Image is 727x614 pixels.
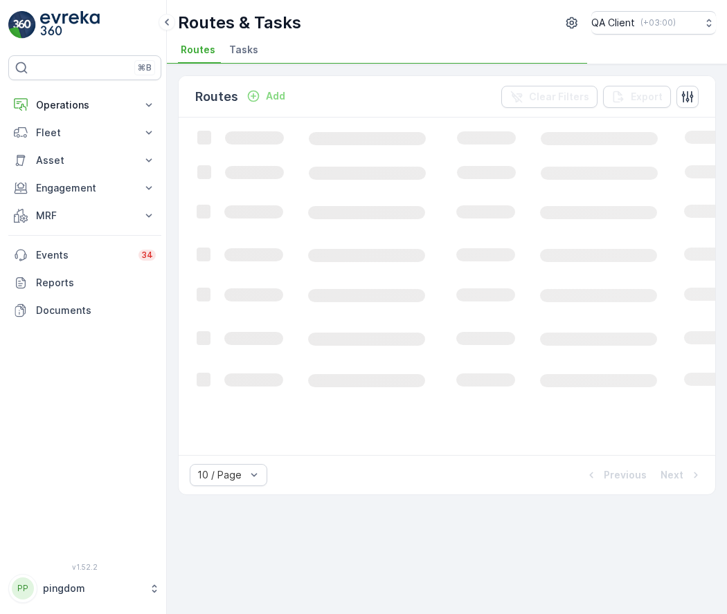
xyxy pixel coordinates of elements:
button: QA Client(+03:00) [591,11,716,35]
p: Routes [195,87,238,106]
p: Documents [36,304,156,317]
p: QA Client [591,16,635,30]
span: Tasks [229,43,258,57]
p: Asset [36,153,134,167]
button: Fleet [8,119,161,147]
p: Operations [36,98,134,112]
p: Engagement [36,181,134,195]
a: Events34 [8,241,161,269]
p: Fleet [36,126,134,140]
img: logo [8,11,36,39]
button: Next [659,467,704,483]
p: Next [661,468,683,482]
button: Previous [583,467,648,483]
p: Events [36,248,130,262]
p: ( +03:00 ) [640,17,676,28]
p: Routes & Tasks [178,12,301,34]
button: Asset [8,147,161,174]
p: 34 [141,250,153,261]
p: Export [631,90,663,104]
p: Previous [604,468,647,482]
a: Documents [8,297,161,324]
p: Add [266,89,285,103]
p: pingdom [43,582,142,595]
button: PPpingdom [8,574,161,603]
button: MRF [8,202,161,230]
p: Reports [36,276,156,290]
p: ⌘B [138,62,152,73]
button: Operations [8,91,161,119]
button: Clear Filters [501,86,598,108]
a: Reports [8,269,161,297]
span: v 1.52.2 [8,563,161,571]
button: Add [241,88,291,104]
img: logo_light-DOdMpM7g.png [40,11,100,39]
p: Clear Filters [529,90,589,104]
p: MRF [36,209,134,223]
div: PP [12,577,34,599]
button: Engagement [8,174,161,202]
button: Export [603,86,671,108]
span: Routes [181,43,215,57]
